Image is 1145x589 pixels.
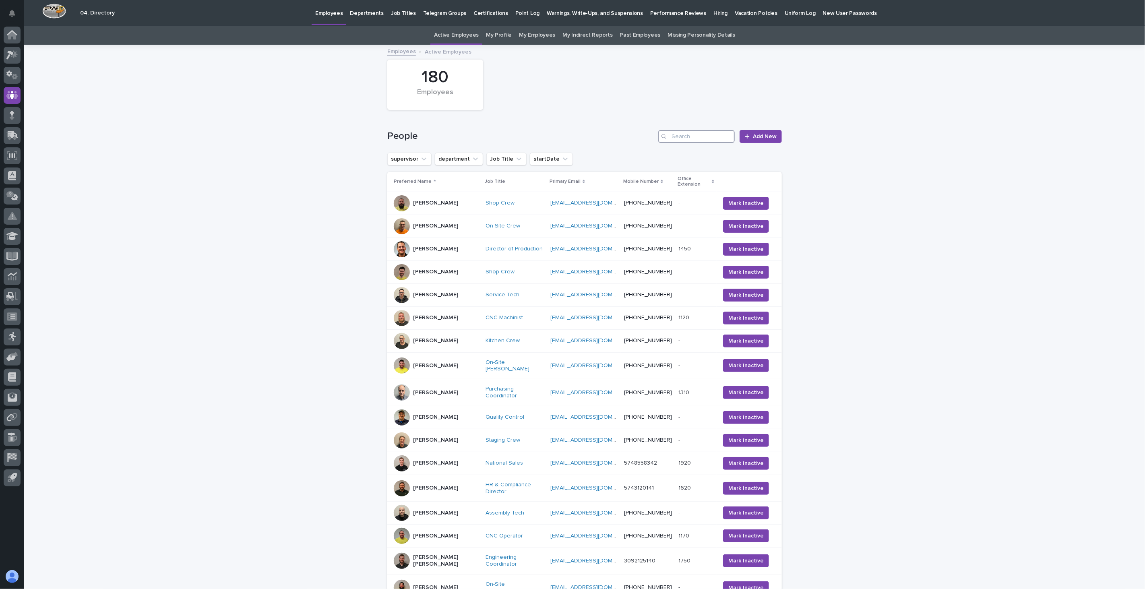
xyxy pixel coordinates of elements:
[413,460,458,467] p: [PERSON_NAME]
[387,525,782,548] tr: [PERSON_NAME]CNC Operator [EMAIL_ADDRESS][DOMAIN_NAME] [PHONE_NUMBER]11701170 Mark Inactive
[387,283,782,306] tr: [PERSON_NAME]Service Tech [EMAIL_ADDRESS][DOMAIN_NAME] [PHONE_NUMBER]-- Mark Inactive
[387,192,782,215] tr: [PERSON_NAME]Shop Crew [EMAIL_ADDRESS][DOMAIN_NAME] [PHONE_NUMBER]-- Mark Inactive
[387,329,782,352] tr: [PERSON_NAME]Kitchen Crew [EMAIL_ADDRESS][DOMAIN_NAME] [PHONE_NUMBER]-- Mark Inactive
[4,568,21,585] button: users-avatar
[486,460,523,467] a: National Sales
[723,289,769,302] button: Mark Inactive
[562,26,612,45] a: My Indirect Reports
[387,475,782,502] tr: [PERSON_NAME]HR & Compliance Director [EMAIL_ADDRESS][DOMAIN_NAME] 574312014116201620 Mark Inactive
[678,244,692,252] p: 1450
[486,482,544,495] a: HR & Compliance Director
[485,177,505,186] p: Job Title
[435,153,483,165] button: department
[624,558,655,564] a: 3092125140
[550,510,641,516] a: [EMAIL_ADDRESS][DOMAIN_NAME]
[658,130,735,143] div: Search
[723,554,769,567] button: Mark Inactive
[678,508,682,517] p: -
[624,223,672,229] a: [PHONE_NUMBER]
[550,292,641,298] a: [EMAIL_ADDRESS][DOMAIN_NAME]
[550,246,641,252] a: [EMAIL_ADDRESS][DOMAIN_NAME]
[678,531,691,539] p: 1170
[728,337,764,345] span: Mark Inactive
[486,314,523,321] a: CNC Machinist
[728,436,764,444] span: Mark Inactive
[624,292,672,298] a: [PHONE_NUMBER]
[4,5,21,22] button: Notifications
[413,246,458,252] p: [PERSON_NAME]
[550,390,641,395] a: [EMAIL_ADDRESS][DOMAIN_NAME]
[728,199,764,207] span: Mark Inactive
[623,177,659,186] p: Mobile Number
[678,174,710,189] p: Office Extension
[550,437,641,443] a: [EMAIL_ADDRESS][DOMAIN_NAME]
[728,362,764,370] span: Mark Inactive
[413,314,458,321] p: [PERSON_NAME]
[624,437,672,443] a: [PHONE_NUMBER]
[624,414,672,420] a: [PHONE_NUMBER]
[387,153,432,165] button: supervisor
[723,243,769,256] button: Mark Inactive
[723,482,769,495] button: Mark Inactive
[550,363,641,368] a: [EMAIL_ADDRESS][DOMAIN_NAME]
[387,130,655,142] h1: People
[723,312,769,324] button: Mark Inactive
[678,435,682,444] p: -
[80,10,115,17] h2: 04. Directory
[519,26,555,45] a: My Employees
[728,389,764,397] span: Mark Inactive
[387,352,782,379] tr: [PERSON_NAME]On-Site [PERSON_NAME] [EMAIL_ADDRESS][DOMAIN_NAME] [PHONE_NUMBER]-- Mark Inactive
[678,336,682,344] p: -
[486,223,520,229] a: On-Site Crew
[728,557,764,565] span: Mark Inactive
[624,485,654,491] a: 5743120141
[728,509,764,517] span: Mark Inactive
[394,177,432,186] p: Preferred Name
[486,200,515,207] a: Shop Crew
[401,67,469,87] div: 180
[413,223,458,229] p: [PERSON_NAME]
[413,485,458,492] p: [PERSON_NAME]
[413,291,458,298] p: [PERSON_NAME]
[723,457,769,470] button: Mark Inactive
[10,10,21,23] div: Notifications
[550,485,641,491] a: [EMAIL_ADDRESS][DOMAIN_NAME]
[486,337,520,344] a: Kitchen Crew
[624,246,672,252] a: [PHONE_NUMBER]
[624,533,672,539] a: [PHONE_NUMBER]
[486,533,523,539] a: CNC Operator
[486,26,512,45] a: My Profile
[723,266,769,279] button: Mark Inactive
[678,198,682,207] p: -
[486,269,515,275] a: Shop Crew
[486,437,520,444] a: Staging Crew
[678,361,682,369] p: -
[728,484,764,492] span: Mark Inactive
[387,379,782,406] tr: [PERSON_NAME]Purchasing Coordinator [EMAIL_ADDRESS][DOMAIN_NAME] [PHONE_NUMBER]13101310 Mark Inac...
[624,363,672,368] a: [PHONE_NUMBER]
[728,268,764,276] span: Mark Inactive
[624,338,672,343] a: [PHONE_NUMBER]
[425,47,471,56] p: Active Employees
[624,200,672,206] a: [PHONE_NUMBER]
[550,414,641,420] a: [EMAIL_ADDRESS][DOMAIN_NAME]
[550,460,641,466] a: [EMAIL_ADDRESS][DOMAIN_NAME]
[723,434,769,447] button: Mark Inactive
[413,510,458,517] p: [PERSON_NAME]
[678,267,682,275] p: -
[42,4,66,19] img: Workspace Logo
[387,429,782,452] tr: [PERSON_NAME]Staging Crew [EMAIL_ADDRESS][DOMAIN_NAME] [PHONE_NUMBER]-- Mark Inactive
[486,414,524,421] a: Quality Control
[723,411,769,424] button: Mark Inactive
[668,26,735,45] a: Missing Personality Details
[723,506,769,519] button: Mark Inactive
[486,359,544,373] a: On-Site [PERSON_NAME]
[434,26,479,45] a: Active Employees
[624,510,672,516] a: [PHONE_NUMBER]
[728,314,764,322] span: Mark Inactive
[678,388,691,396] p: 1310
[413,337,458,344] p: [PERSON_NAME]
[413,269,458,275] p: [PERSON_NAME]
[550,558,641,564] a: [EMAIL_ADDRESS][DOMAIN_NAME]
[486,153,527,165] button: Job Title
